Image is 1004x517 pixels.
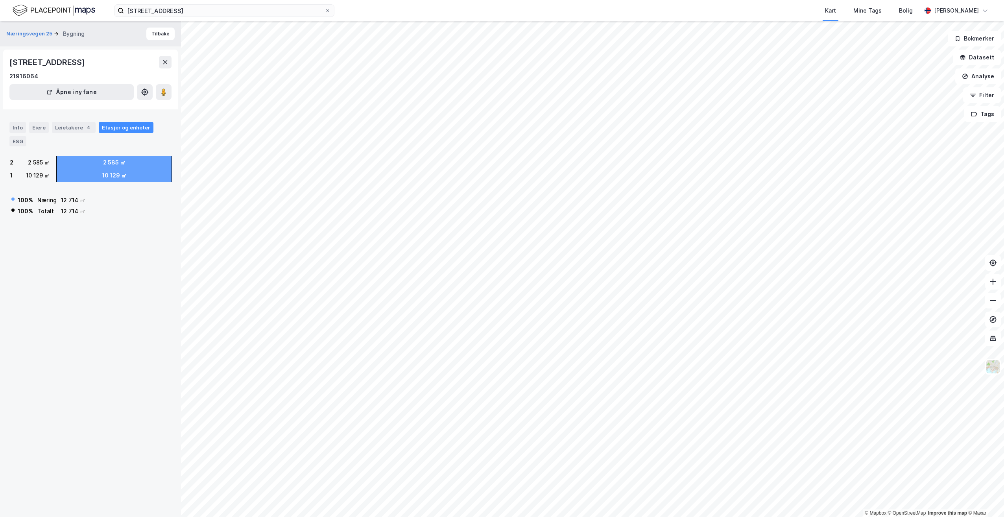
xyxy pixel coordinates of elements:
div: Eiere [29,122,49,133]
button: Næringsvegen 25 [6,30,54,38]
div: Kart [825,6,836,15]
input: Søk på adresse, matrikkel, gårdeiere, leietakere eller personer [124,5,325,17]
div: 12 714 ㎡ [61,196,85,205]
div: Info [9,122,26,133]
div: Bygning [63,29,85,39]
div: 2 585 ㎡ [28,158,50,167]
a: Improve this map [928,510,967,516]
div: 10 129 ㎡ [26,171,50,180]
button: Åpne i ny fane [9,84,134,100]
div: 10 129 ㎡ [102,171,127,180]
button: Tags [964,106,1001,122]
button: Datasett [953,50,1001,65]
a: Mapbox [865,510,886,516]
div: Totalt [37,207,57,216]
div: [PERSON_NAME] [934,6,979,15]
div: 4 [85,124,92,131]
img: logo.f888ab2527a4732fd821a326f86c7f29.svg [13,4,95,17]
div: 2 [10,158,13,167]
div: [STREET_ADDRESS] [9,56,87,68]
div: Mine Tags [853,6,882,15]
div: 100 % [18,196,33,205]
div: 12 714 ㎡ [61,207,85,216]
div: Bolig [899,6,913,15]
div: 1 [10,171,13,180]
div: 100 % [18,207,33,216]
div: Næring [37,196,57,205]
button: Bokmerker [948,31,1001,46]
div: 21916064 [9,72,38,81]
button: Filter [963,87,1001,103]
img: Z [986,359,1000,374]
div: ESG [9,136,26,146]
a: OpenStreetMap [888,510,926,516]
div: Etasjer og enheter [102,124,150,131]
div: Leietakere [52,122,96,133]
button: Tilbake [146,28,175,40]
iframe: Chat Widget [965,479,1004,517]
div: 2 585 ㎡ [103,158,125,167]
button: Analyse [955,68,1001,84]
